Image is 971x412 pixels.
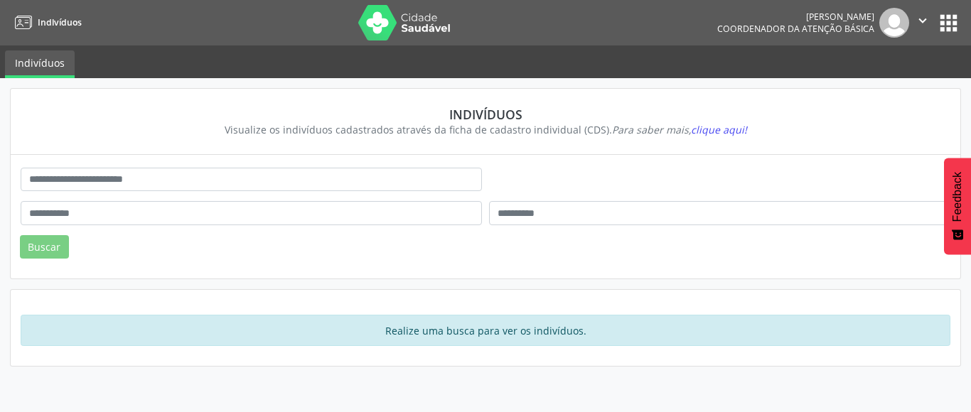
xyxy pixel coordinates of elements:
span: Feedback [951,172,964,222]
div: Visualize os indivíduos cadastrados através da ficha de cadastro individual (CDS). [31,122,940,137]
i:  [915,13,930,28]
img: img [879,8,909,38]
span: Coordenador da Atenção Básica [717,23,874,35]
div: Indivíduos [31,107,940,122]
i: Para saber mais, [612,123,747,136]
div: [PERSON_NAME] [717,11,874,23]
button: Feedback - Mostrar pesquisa [944,158,971,254]
a: Indivíduos [5,50,75,78]
button: apps [936,11,961,36]
button:  [909,8,936,38]
span: clique aqui! [691,123,747,136]
div: Realize uma busca para ver os indivíduos. [21,315,950,346]
button: Buscar [20,235,69,259]
span: Indivíduos [38,16,82,28]
a: Indivíduos [10,11,82,34]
